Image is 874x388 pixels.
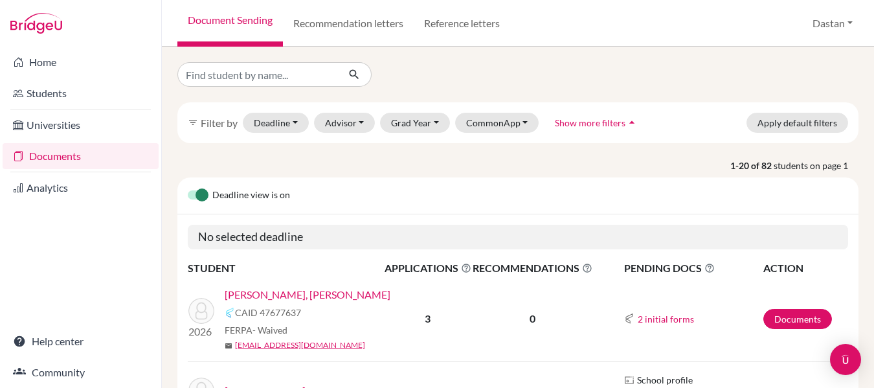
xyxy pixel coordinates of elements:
[624,260,762,276] span: PENDING DOCS
[3,49,159,75] a: Home
[624,314,634,324] img: Common App logo
[807,11,858,36] button: Dastan
[188,260,384,277] th: STUDENT
[225,323,287,337] span: FERPA
[637,373,693,387] span: School profile
[637,312,695,326] button: 2 initial forms
[188,298,214,324] img: Kanybekov, Akim Ulanovich
[3,143,159,169] a: Documents
[625,116,638,129] i: arrow_drop_up
[243,113,309,133] button: Deadline
[10,13,62,34] img: Bridge-U
[225,287,390,302] a: [PERSON_NAME], [PERSON_NAME]
[380,113,450,133] button: Grad Year
[3,112,159,138] a: Universities
[830,344,861,375] div: Open Intercom Messenger
[201,117,238,129] span: Filter by
[225,308,235,318] img: Common App logo
[385,260,471,276] span: APPLICATIONS
[225,342,232,350] span: mail
[425,312,431,325] b: 3
[730,159,774,172] strong: 1-20 of 82
[235,339,365,351] a: [EMAIL_ADDRESS][DOMAIN_NAME]
[555,117,625,128] span: Show more filters
[212,188,290,203] span: Deadline view is on
[188,117,198,128] i: filter_list
[774,159,858,172] span: students on page 1
[3,175,159,201] a: Analytics
[188,324,214,339] p: 2026
[252,325,287,336] span: - Waived
[3,80,159,106] a: Students
[235,306,301,319] span: CAID 47677637
[188,225,848,249] h5: No selected deadline
[763,309,832,329] a: Documents
[544,113,649,133] button: Show more filtersarrow_drop_up
[624,375,634,385] img: Parchments logo
[473,260,592,276] span: RECOMMENDATIONS
[3,359,159,385] a: Community
[177,62,338,87] input: Find student by name...
[746,113,848,133] button: Apply default filters
[3,328,159,354] a: Help center
[455,113,539,133] button: CommonApp
[763,260,848,277] th: ACTION
[314,113,375,133] button: Advisor
[473,311,592,326] p: 0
